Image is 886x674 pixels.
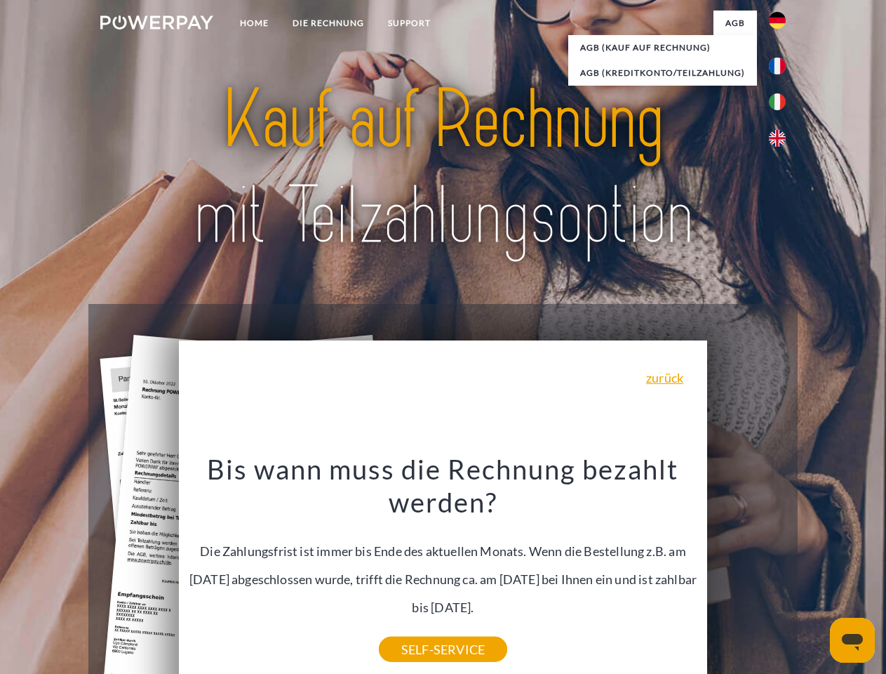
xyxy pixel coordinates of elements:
[100,15,213,29] img: logo-powerpay-white.svg
[187,452,699,649] div: Die Zahlungsfrist ist immer bis Ende des aktuellen Monats. Wenn die Bestellung z.B. am [DATE] abg...
[376,11,443,36] a: SUPPORT
[769,58,786,74] img: fr
[228,11,281,36] a: Home
[646,371,683,384] a: zurück
[281,11,376,36] a: DIE RECHNUNG
[134,67,752,269] img: title-powerpay_de.svg
[568,35,757,60] a: AGB (Kauf auf Rechnung)
[830,618,875,663] iframe: Schaltfläche zum Öffnen des Messaging-Fensters
[568,60,757,86] a: AGB (Kreditkonto/Teilzahlung)
[379,637,507,662] a: SELF-SERVICE
[769,93,786,110] img: it
[769,130,786,147] img: en
[713,11,757,36] a: agb
[187,452,699,520] h3: Bis wann muss die Rechnung bezahlt werden?
[769,12,786,29] img: de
